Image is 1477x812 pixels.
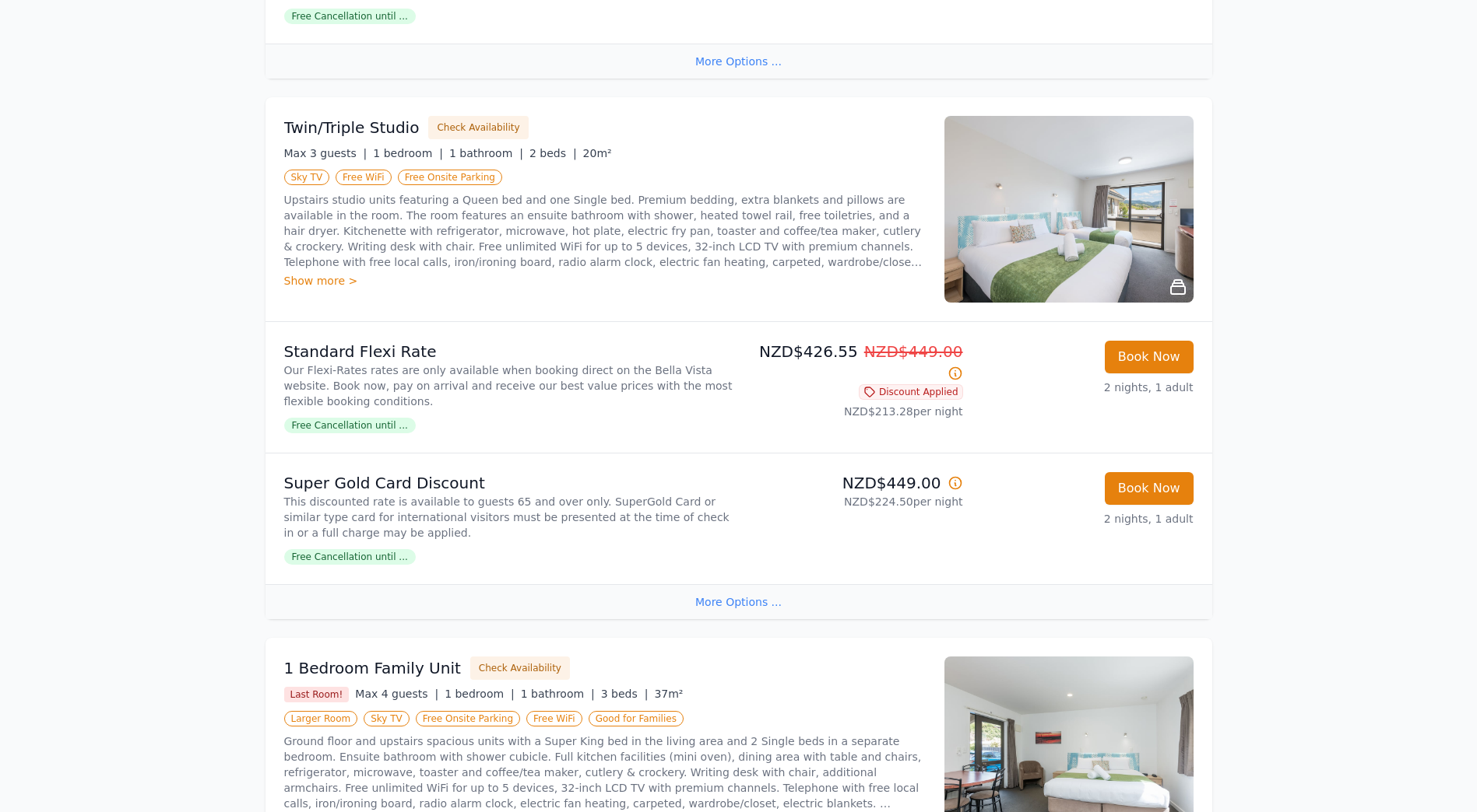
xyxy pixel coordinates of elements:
[745,404,963,419] p: NZD$213.28 per night
[428,116,528,139] button: Check Availability
[745,341,963,384] p: NZD$426.55
[266,584,1212,619] div: More Options ...
[284,711,358,726] span: Larger Room
[526,711,582,726] span: Free WiFi
[266,44,1212,79] div: More Options ...
[470,656,570,680] button: Check Availability
[1105,341,1194,373] button: Book Now
[521,688,595,700] span: 1 bathroom |
[864,342,963,361] span: NZD$449.00
[284,147,367,159] span: Max 3 guests |
[529,147,577,159] span: 2 beds |
[745,494,963,509] p: NZD$224.50 per night
[583,147,612,159] span: 20m²
[416,711,520,726] span: Free Onsite Parking
[355,688,438,700] span: Max 4 guests |
[284,170,330,185] span: Sky TV
[284,362,733,409] p: Our Flexi-Rates rates are only available when booking direct on the Bella Vista website. Book now...
[1105,472,1194,505] button: Book Now
[284,472,733,494] p: Super Gold Card Discount
[284,192,926,270] p: Upstairs studio units featuring a Queen bed and one Single bed. Premium bedding, extra blankets a...
[373,147,443,159] span: 1 bedroom |
[601,688,649,700] span: 3 beds |
[398,170,502,185] span: Free Onsite Parking
[284,117,420,138] h3: Twin/Triple Studio
[859,384,963,400] span: Discount Applied
[449,147,523,159] span: 1 bathroom |
[336,170,392,185] span: Free WiFi
[284,687,350,702] span: Last Room!
[745,472,963,494] p: NZD$449.00
[445,688,515,700] span: 1 bedroom |
[976,380,1194,395] p: 2 nights, 1 adult
[589,711,684,726] span: Good for Families
[654,688,683,700] span: 37m²
[284,494,733,541] p: This discounted rate is available to guests 65 and over only. SuperGold Card or similar type card...
[284,549,416,565] span: Free Cancellation until ...
[284,341,733,362] p: Standard Flexi Rate
[284,273,926,289] div: Show more >
[976,511,1194,527] p: 2 nights, 1 adult
[284,418,416,433] span: Free Cancellation until ...
[284,733,926,811] p: Ground floor and upstairs spacious units with a Super King bed in the living area and 2 Single be...
[364,711,410,726] span: Sky TV
[284,9,416,24] span: Free Cancellation until ...
[284,657,461,679] h3: 1 Bedroom Family Unit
